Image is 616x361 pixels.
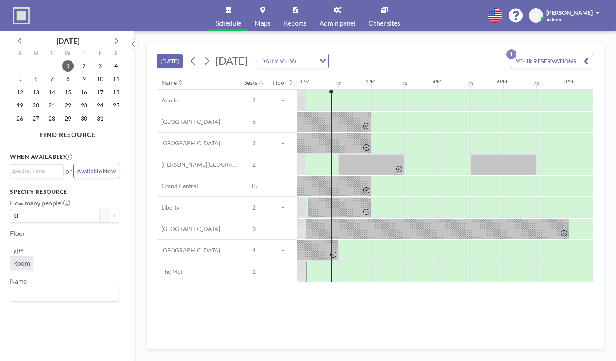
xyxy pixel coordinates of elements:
[240,140,268,147] span: 3
[78,60,90,72] span: Thursday, October 2, 2025
[161,79,177,86] div: Name
[468,81,473,86] div: 30
[62,73,74,85] span: Wednesday, October 8, 2025
[30,86,42,98] span: Monday, October 13, 2025
[13,259,30,267] span: Room
[497,78,507,84] div: 6PM
[65,167,72,175] span: or
[10,199,70,207] label: How many people?
[94,60,106,72] span: Friday, October 3, 2025
[92,49,108,59] div: F
[78,73,90,85] span: Thursday, October 9, 2025
[157,225,220,233] span: [GEOGRAPHIC_DATA]
[78,113,90,124] span: Thursday, October 30, 2025
[10,246,23,254] label: Type
[240,182,268,190] span: 15
[268,268,297,275] span: -
[268,118,297,126] span: -
[14,86,26,98] span: Sunday, October 12, 2025
[268,161,297,168] span: -
[215,54,248,67] span: [DATE]
[46,86,58,98] span: Tuesday, October 14, 2025
[11,289,114,300] input: Search for option
[110,209,119,223] button: +
[30,100,42,111] span: Monday, October 20, 2025
[268,140,297,147] span: -
[10,287,119,301] div: Search for option
[110,60,122,72] span: Saturday, October 4, 2025
[216,20,241,26] span: Schedule
[532,12,539,19] span: DT
[94,73,106,85] span: Friday, October 10, 2025
[100,209,110,223] button: -
[28,49,44,59] div: M
[268,247,297,254] span: -
[257,54,328,68] div: Search for option
[12,49,28,59] div: S
[13,7,30,24] img: organization-logo
[77,168,116,175] span: Available Now
[431,78,441,84] div: 5PM
[320,20,355,26] span: Admin panel
[268,97,297,104] span: -
[78,100,90,111] span: Thursday, October 23, 2025
[46,113,58,124] span: Tuesday, October 28, 2025
[511,54,593,68] button: YOUR RESERVATIONS1
[44,49,60,59] div: T
[546,16,561,23] span: Admin
[10,229,25,238] label: Floor
[157,97,179,104] span: Apollo
[240,268,268,275] span: 1
[62,60,74,72] span: Wednesday, October 1, 2025
[10,165,63,177] div: Search for option
[157,247,220,254] span: [GEOGRAPHIC_DATA]
[254,20,271,26] span: Maps
[14,73,26,85] span: Sunday, October 5, 2025
[268,225,297,233] span: -
[62,113,74,124] span: Wednesday, October 29, 2025
[244,79,257,86] div: Seats
[62,100,74,111] span: Wednesday, October 22, 2025
[56,35,79,47] div: [DATE]
[94,100,106,111] span: Friday, October 24, 2025
[157,268,182,275] span: The Met
[76,49,92,59] div: T
[110,100,122,111] span: Saturday, October 25, 2025
[10,188,119,196] h3: Specify resource
[10,277,27,285] label: Name
[46,73,58,85] span: Tuesday, October 7, 2025
[268,204,297,211] span: -
[73,164,119,178] button: Available Now
[157,140,220,147] span: [GEOGRAPHIC_DATA]
[268,182,297,190] span: -
[11,166,59,175] input: Search for option
[402,81,407,86] div: 30
[259,56,298,66] span: DAILY VIEW
[534,81,539,86] div: 30
[14,113,26,124] span: Sunday, October 26, 2025
[110,86,122,98] span: Saturday, October 18, 2025
[240,204,268,211] span: 2
[60,49,76,59] div: W
[157,182,198,190] span: Grand Central
[157,54,183,68] button: [DATE]
[336,81,341,86] div: 30
[10,127,126,139] h4: FIND RESOURCE
[240,161,268,168] span: 2
[240,97,268,104] span: 2
[240,247,268,254] span: 4
[110,73,122,85] span: Saturday, October 11, 2025
[546,9,593,16] span: [PERSON_NAME]
[369,20,400,26] span: Other sites
[365,78,376,84] div: 4PM
[46,100,58,111] span: Tuesday, October 21, 2025
[78,86,90,98] span: Thursday, October 16, 2025
[563,78,573,84] div: 7PM
[157,161,240,168] span: [PERSON_NAME][GEOGRAPHIC_DATA]
[157,204,180,211] span: Liberty
[30,113,42,124] span: Monday, October 27, 2025
[62,86,74,98] span: Wednesday, October 15, 2025
[273,79,287,86] div: Floor
[240,118,268,126] span: 6
[157,118,220,126] span: [GEOGRAPHIC_DATA]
